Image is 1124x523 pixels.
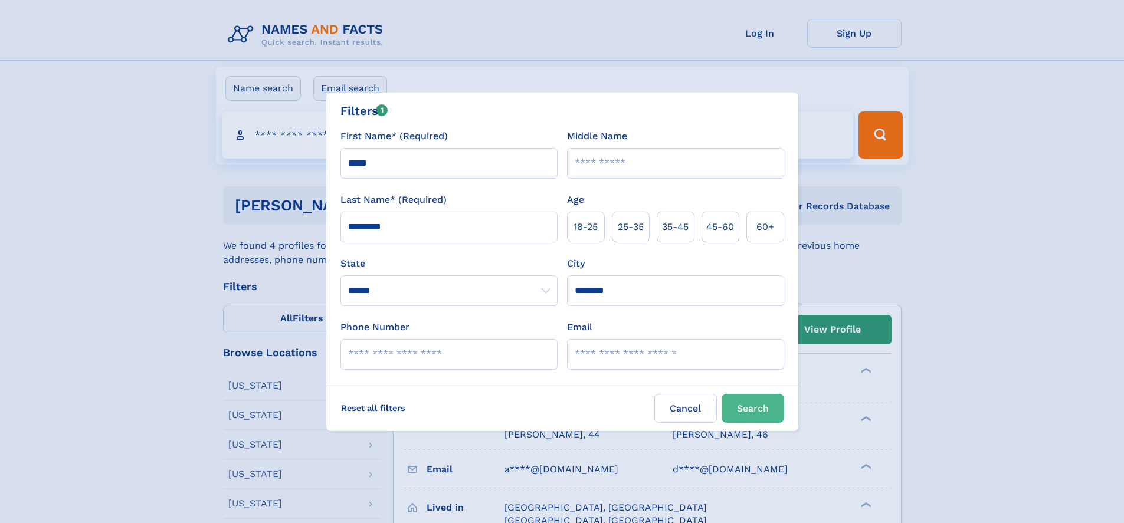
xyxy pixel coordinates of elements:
span: 25‑35 [618,220,644,234]
span: 18‑25 [574,220,598,234]
label: Reset all filters [333,394,413,422]
span: 60+ [756,220,774,234]
span: 35‑45 [662,220,689,234]
label: First Name* (Required) [340,129,448,143]
div: Filters [340,102,388,120]
label: Middle Name [567,129,627,143]
label: Cancel [654,394,717,423]
label: Email [567,320,592,334]
button: Search [722,394,784,423]
label: State [340,256,558,271]
span: 45‑60 [706,220,734,234]
label: Last Name* (Required) [340,193,447,207]
label: Phone Number [340,320,409,334]
label: Age [567,193,584,207]
label: City [567,256,585,271]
